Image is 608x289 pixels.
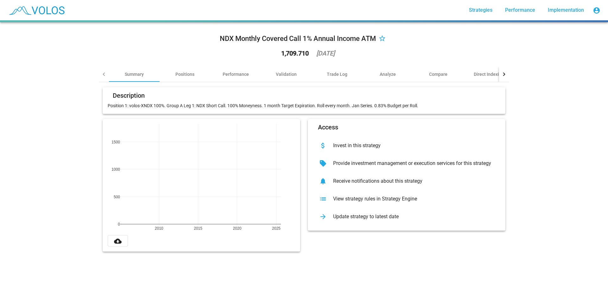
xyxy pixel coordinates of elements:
[327,71,347,77] div: Trade Log
[223,71,249,77] div: Performance
[125,71,144,77] div: Summary
[108,102,500,109] p: Position 1: volos-XNDX 100%. Group A Leg 1: NDX Short Call. 100% Moneyness. 1 month Target Expira...
[543,4,589,16] a: Implementation
[276,71,297,77] div: Validation
[500,4,540,16] a: Performance
[318,158,328,168] mat-icon: sell
[318,194,328,204] mat-icon: list
[318,124,338,130] mat-card-title: Access
[328,160,495,167] div: Provide investment management or execution services for this strategy
[378,35,386,43] mat-icon: star_border
[318,176,328,186] mat-icon: notifications
[113,92,145,99] mat-card-title: Description
[175,71,194,77] div: Positions
[548,7,584,13] span: Implementation
[313,190,500,208] button: View strategy rules in Strategy Engine
[328,213,495,220] div: Update strategy to latest date
[380,71,396,77] div: Analyze
[318,141,328,151] mat-icon: attach_money
[114,237,122,245] mat-icon: cloud_download
[464,4,497,16] a: Strategies
[313,154,500,172] button: Provide investment management or execution services for this strategy
[313,172,500,190] button: Receive notifications about this strategy
[313,137,500,154] button: Invest in this strategy
[313,208,500,226] button: Update strategy to latest date
[429,71,447,77] div: Compare
[316,50,335,56] div: [DATE]
[328,142,495,149] div: Invest in this strategy
[5,2,68,18] img: blue_transparent.png
[469,7,492,13] span: Strategies
[505,7,535,13] span: Performance
[474,71,504,77] div: Direct Indexing
[318,212,328,222] mat-icon: arrow_forward
[220,34,376,44] div: NDX Monthly Covered Call 1% Annual Income ATM
[281,50,309,56] div: 1,709.710
[593,7,600,14] mat-icon: account_circle
[328,196,495,202] div: View strategy rules in Strategy Engine
[99,82,509,257] summary: DescriptionPosition 1: volos-XNDX 100%. Group A Leg 1: NDX Short Call. 100% Moneyness. 1 month Ta...
[328,178,495,184] div: Receive notifications about this strategy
